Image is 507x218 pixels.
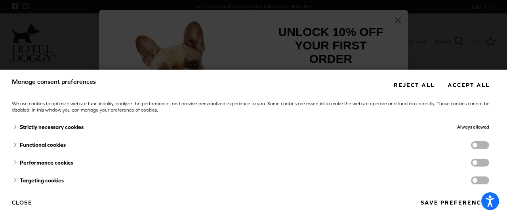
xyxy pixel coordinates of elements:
div: We use cookies to optimize website functionality, analyze the performance, and provide personaliz... [12,100,495,114]
label: targeting cookies [471,176,489,184]
button: Accept all [442,78,495,92]
button: Reject all [388,78,440,92]
div: Functional cookies [12,136,346,154]
span: Manage consent preferences [12,78,96,85]
button: Save preferences [415,195,495,210]
span: Always allowed [457,125,489,129]
div: Always allowed [346,118,490,136]
div: Strictly necessary cookies [12,118,346,136]
div: Performance cookies [12,154,346,172]
label: functionality cookies [471,141,489,149]
div: Targeting cookies [12,172,346,190]
label: performance cookies [471,159,489,167]
button: Close [12,196,32,209]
